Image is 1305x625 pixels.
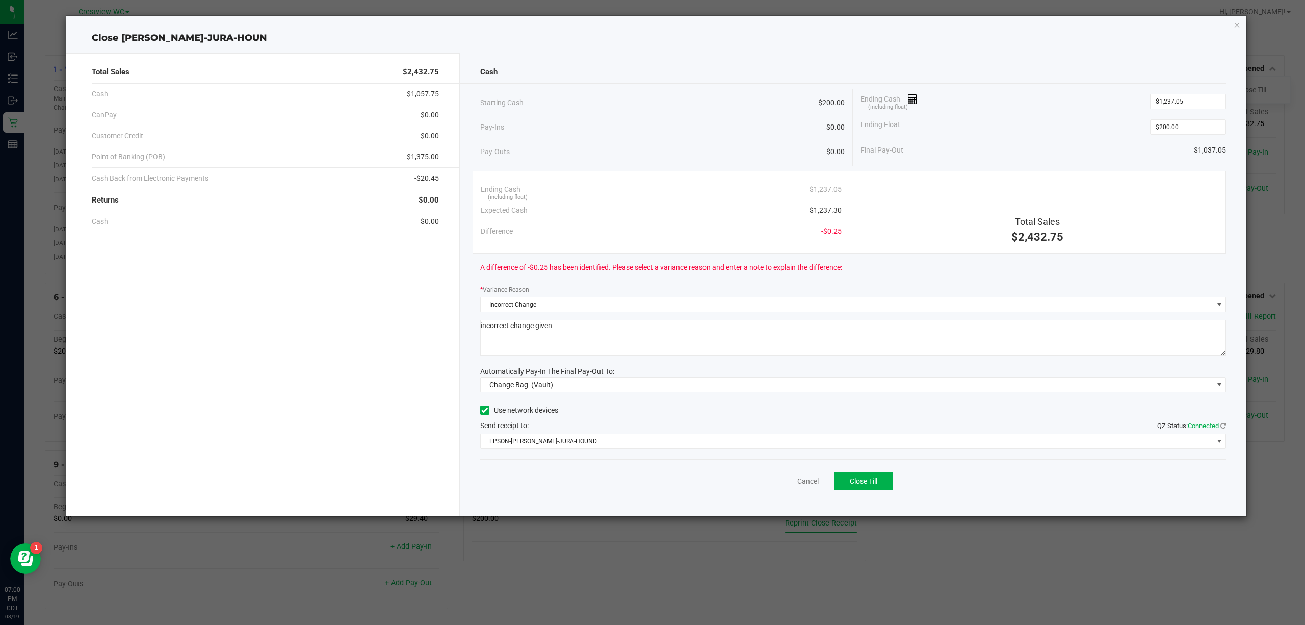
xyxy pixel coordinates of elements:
span: (including float) [868,103,908,112]
span: Starting Cash [480,97,524,108]
span: Send receipt to: [480,421,529,430]
span: Connected [1188,422,1219,430]
span: $200.00 [818,97,845,108]
button: Close Till [834,472,893,490]
a: Cancel [797,476,819,487]
span: (including float) [488,193,528,202]
span: Expected Cash [481,205,528,216]
span: Cash Back from Electronic Payments [92,173,208,184]
span: -$0.25 [821,226,842,237]
span: Ending Cash [860,94,918,109]
span: $1,037.05 [1194,145,1226,156]
span: A difference of -$0.25 has been identified. Please select a variance reason and enter a note to e... [480,262,842,273]
span: Difference [481,226,513,237]
span: QZ Status: [1157,422,1226,430]
span: Final Pay-Out [860,145,903,156]
span: $0.00 [826,122,845,133]
span: $2,432.75 [1011,231,1063,243]
span: $1,375.00 [407,152,439,162]
div: Returns [92,189,439,211]
div: Close [PERSON_NAME]-JURA-HOUN [66,31,1247,45]
span: $1,237.05 [810,184,842,195]
span: Pay-Ins [480,122,504,133]
span: Total Sales [1015,216,1060,227]
span: CanPay [92,110,117,120]
label: Variance Reason [480,285,529,294]
span: Pay-Outs [480,146,510,157]
span: $1,237.30 [810,205,842,216]
span: Total Sales [92,66,129,78]
span: $0.00 [826,146,845,157]
span: $0.00 [421,110,439,120]
span: Ending Cash [481,184,520,195]
span: Customer Credit [92,131,143,141]
iframe: Resource center [10,543,41,574]
label: Use network devices [480,405,558,416]
span: Cash [480,66,498,78]
span: -$20.45 [414,173,439,184]
span: $0.00 [419,194,439,206]
span: Ending Float [860,119,900,135]
span: $2,432.75 [403,66,439,78]
span: $0.00 [421,131,439,141]
span: Change Bag [489,381,528,389]
span: Automatically Pay-In The Final Pay-Out To: [480,367,614,376]
span: Cash [92,216,108,227]
span: (Vault) [531,381,553,389]
span: $1,057.75 [407,89,439,99]
span: Close Till [850,477,877,485]
span: Cash [92,89,108,99]
span: EPSON-[PERSON_NAME]-JURA-HOUND [481,434,1213,448]
span: Point of Banking (POB) [92,152,165,162]
iframe: Resource center unread badge [30,542,42,554]
span: Incorrect Change [481,297,1213,312]
span: $0.00 [421,216,439,227]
